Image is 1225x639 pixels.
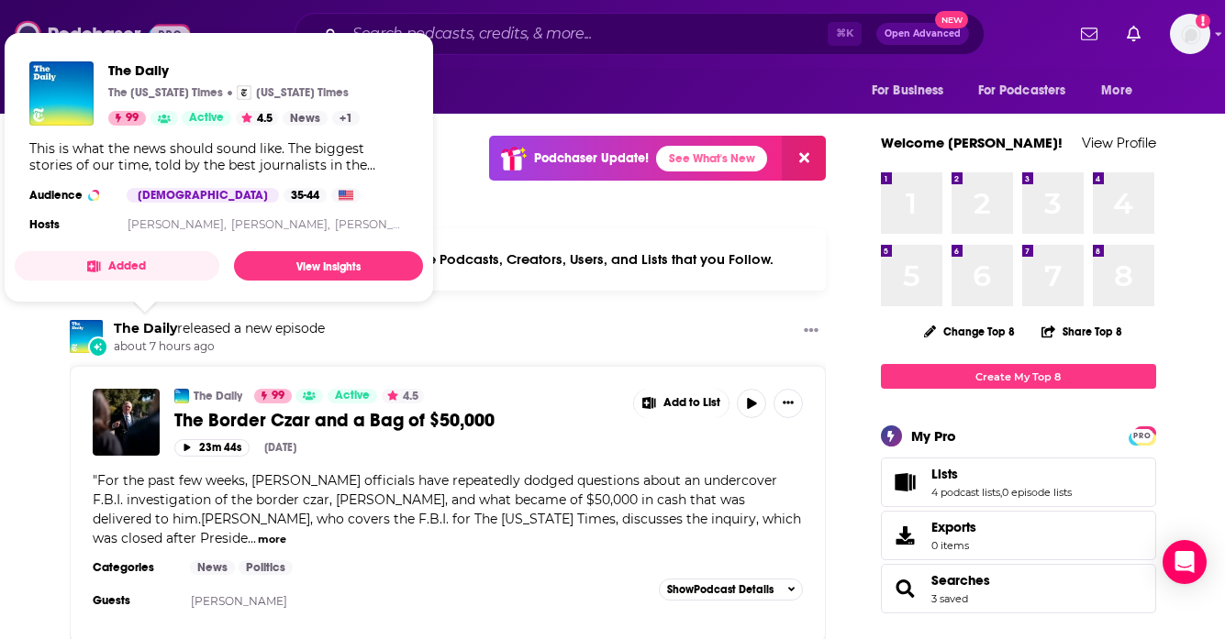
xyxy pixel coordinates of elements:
button: Show More Button [634,389,729,418]
a: PRO [1131,428,1153,442]
span: Active [335,387,370,405]
div: This is what the news should sound like. The biggest stories of our time, told by the best journa... [29,140,408,173]
span: Lists [931,466,958,482]
span: " [93,472,801,546]
svg: Add a profile image [1196,14,1210,28]
h4: Hosts [29,217,60,232]
a: News [190,560,235,575]
a: The Daily [194,389,242,403]
button: open menu [1088,73,1155,108]
div: Search podcasts, credits, & more... [295,13,985,55]
a: Politics [239,560,293,575]
span: The Daily [108,61,360,79]
span: PRO [1131,429,1153,443]
a: [PERSON_NAME] [191,594,287,608]
a: 99 [108,111,146,126]
a: View Profile [1082,134,1156,151]
a: [PERSON_NAME], [128,217,227,231]
a: Active [182,111,231,126]
div: 35-44 [284,188,327,203]
h3: Guests [93,593,175,608]
span: Show Podcast Details [667,583,774,596]
span: 99 [126,109,139,127]
img: The Daily [174,389,189,403]
img: The Daily [70,320,103,353]
img: User Profile [1170,14,1210,54]
img: Podchaser - Follow, Share and Rate Podcasts [15,17,191,51]
span: 0 items [931,539,976,552]
a: Create My Top 8 [881,364,1156,389]
a: Active [328,389,377,403]
a: 0 episode lists [1002,486,1072,499]
a: 4 podcast lists [931,486,1000,499]
img: New York Times [237,85,251,100]
div: Open Intercom Messenger [1163,540,1207,584]
a: The Border Czar and a Bag of $50,000 [174,409,620,432]
a: News [283,111,328,126]
span: Exports [931,519,976,535]
a: The Daily [114,320,177,336]
div: [DEMOGRAPHIC_DATA] [127,188,279,203]
a: View Insights [234,251,423,281]
div: [DATE] [264,441,296,454]
button: Show profile menu [1170,14,1210,54]
span: about 7 hours ago [114,339,325,355]
span: ⌘ K [828,22,862,46]
span: For the past few weeks, [PERSON_NAME] officials have repeatedly dodged questions about an underco... [93,472,801,546]
a: 3 saved [931,592,968,605]
a: Show notifications dropdown [1119,18,1148,50]
a: Show notifications dropdown [1074,18,1105,50]
span: Active [189,109,224,127]
img: The Daily [29,61,94,126]
button: open menu [966,73,1093,108]
a: [PERSON_NAME], [231,217,330,231]
span: More [1101,78,1132,104]
p: [US_STATE] Times [256,85,349,100]
input: Search podcasts, credits, & more... [345,19,828,49]
a: See What's New [656,146,767,171]
a: Searches [887,576,924,601]
a: Welcome [PERSON_NAME]! [881,134,1063,151]
button: 23m 44s [174,439,250,457]
a: Lists [887,469,924,495]
div: My Pro [911,427,956,445]
span: Add to List [663,396,720,410]
span: Logged in as JDulin [1170,14,1210,54]
p: The [US_STATE] Times [108,85,223,100]
button: Open AdvancedNew [876,23,969,45]
span: Exports [887,523,924,548]
button: ShowPodcast Details [659,578,804,600]
h3: released a new episode [114,320,325,337]
span: ... [248,530,256,546]
span: Lists [881,457,1156,507]
a: +1 [332,111,360,126]
div: New Episode [88,336,108,357]
button: Show More Button [796,320,826,343]
button: 4.5 [382,389,424,403]
span: , [1000,486,1002,499]
button: more [258,532,286,547]
button: open menu [859,73,967,108]
span: 99 [272,387,284,405]
h3: Audience [29,188,112,203]
p: Podchaser Update! [534,150,649,166]
a: 99 [254,389,292,403]
span: Open Advanced [885,29,961,39]
a: [PERSON_NAME] [335,217,431,231]
span: For Podcasters [978,78,1066,104]
span: Searches [881,564,1156,613]
h3: Categories [93,560,175,575]
div: Your personalized Feed is curated based on the Podcasts, Creators, Users, and Lists that you Follow. [70,228,827,291]
button: Show More Button [774,389,803,418]
a: Searches [931,572,990,589]
span: The Border Czar and a Bag of $50,000 [174,409,495,432]
a: New York Times[US_STATE] Times [237,85,349,100]
img: The Border Czar and a Bag of $50,000 [93,389,160,456]
span: New [935,11,968,28]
